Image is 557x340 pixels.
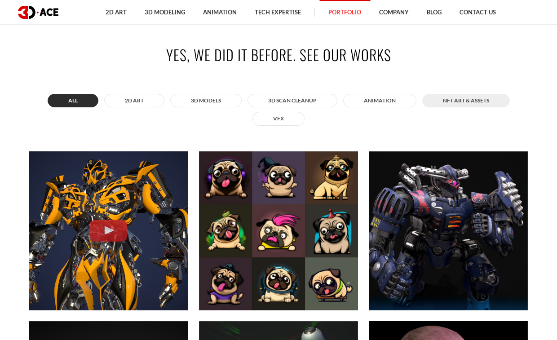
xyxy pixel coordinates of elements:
[422,94,510,107] button: NFT art & assets
[170,94,242,107] button: 3D MODELS
[248,94,337,107] button: 3D Scan Cleanup
[18,6,58,19] img: logo dark
[194,146,363,316] a: Pugs 2D NFT Collection
[252,112,305,125] button: VFX
[363,146,533,316] a: Guardian
[343,94,416,107] button: ANIMATION
[104,94,164,107] button: 2D ART
[48,94,98,107] button: All
[29,44,528,65] h2: Yes, we did it before. See our works
[24,146,194,316] a: Bumblebee Bumblebee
